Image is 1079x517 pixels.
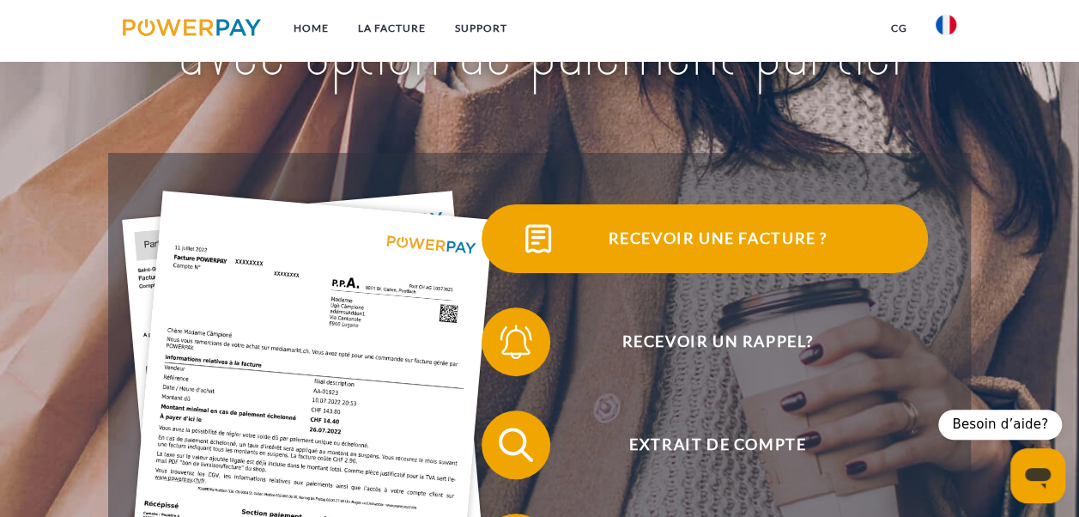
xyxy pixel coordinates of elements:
img: qb_bell.svg [494,320,537,363]
img: fr [936,15,956,35]
a: Support [440,13,522,44]
img: qb_search.svg [494,423,537,466]
a: LA FACTURE [343,13,440,44]
a: CG [876,13,921,44]
button: Recevoir une facture ? [482,204,928,273]
span: Extrait de compte [507,411,928,479]
a: Home [279,13,343,44]
iframe: Bouton de lancement de la fenêtre de messagerie, conversation en cours [1010,448,1065,503]
span: Recevoir un rappel? [507,307,928,376]
div: Besoin d’aide? [938,410,1062,440]
img: logo-powerpay.svg [123,19,261,36]
span: Recevoir une facture ? [507,204,928,273]
button: Extrait de compte [482,411,928,479]
button: Recevoir un rappel? [482,307,928,376]
img: qb_bill.svg [517,217,560,260]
